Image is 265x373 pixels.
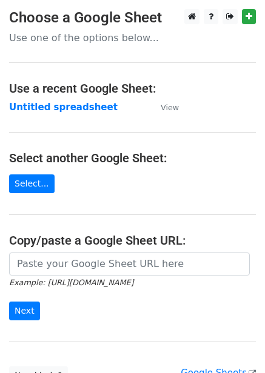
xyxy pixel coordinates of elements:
a: View [149,102,179,113]
h3: Choose a Google Sheet [9,9,256,27]
input: Next [9,302,40,320]
input: Paste your Google Sheet URL here [9,253,250,276]
p: Use one of the options below... [9,31,256,44]
h4: Select another Google Sheet: [9,151,256,165]
a: Select... [9,174,55,193]
small: Example: [URL][DOMAIN_NAME] [9,278,133,287]
small: View [161,103,179,112]
h4: Copy/paste a Google Sheet URL: [9,233,256,248]
h4: Use a recent Google Sheet: [9,81,256,96]
a: Untitled spreadsheet [9,102,118,113]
